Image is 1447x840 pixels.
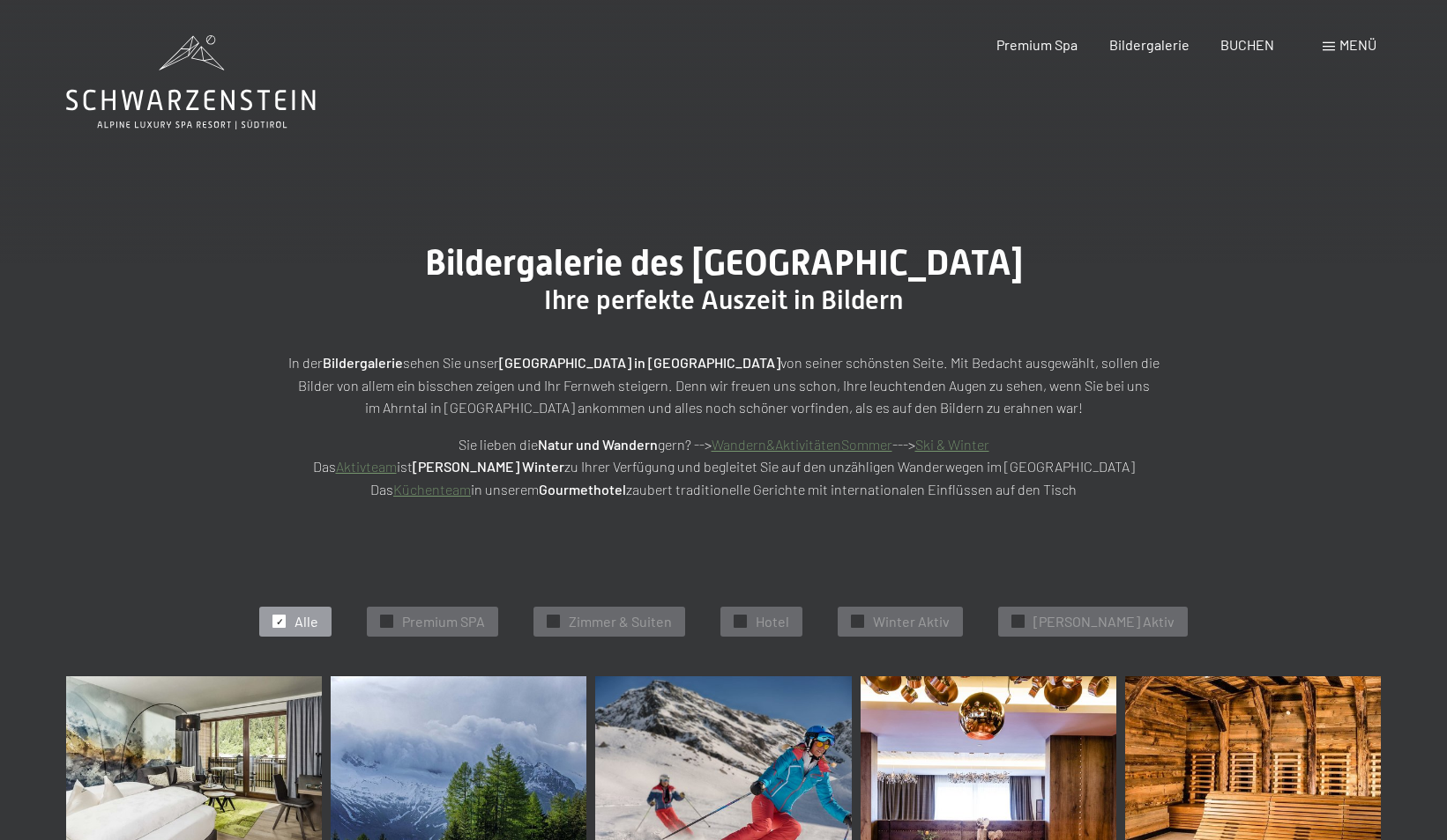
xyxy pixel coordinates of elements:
[1015,615,1022,628] span: ✓
[283,351,1165,419] p: In der sehen Sie unser von seiner schönsten Seite. Mit Bedacht ausgewählt, sollen die Bilder von ...
[425,242,1023,284] span: Bildergalerie des [GEOGRAPHIC_DATA]
[336,458,397,475] a: Aktivteam
[413,458,564,475] strong: [PERSON_NAME] Winter
[915,436,989,453] a: Ski & Winter
[873,612,950,631] span: Winter Aktiv
[1339,36,1376,53] span: Menü
[283,433,1165,501] p: Sie lieben die gern? --> ---> Das ist zu Ihrer Verfügung und begleitet Sie auf den unzähligen Wan...
[1033,612,1175,631] span: [PERSON_NAME] Aktiv
[737,615,744,628] span: ✓
[569,612,672,631] span: Zimmer & Suiten
[402,612,485,631] span: Premium SPA
[1109,36,1190,53] a: Bildergalerie
[499,354,780,371] strong: [GEOGRAPHIC_DATA] in [GEOGRAPHIC_DATA]
[550,615,557,628] span: ✓
[295,612,318,631] span: Alle
[544,284,903,315] span: Ihre perfekte Auszeit in Bildern
[1220,36,1274,53] a: BUCHEN
[539,481,626,497] strong: Gourmethotel
[393,481,471,497] a: Küchenteam
[276,615,283,628] span: ✓
[538,436,658,453] strong: Natur und Wandern
[996,36,1078,53] a: Premium Spa
[384,615,391,628] span: ✓
[756,612,789,631] span: Hotel
[854,615,861,628] span: ✓
[712,436,892,453] a: Wandern&AktivitätenSommer
[323,354,403,371] strong: Bildergalerie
